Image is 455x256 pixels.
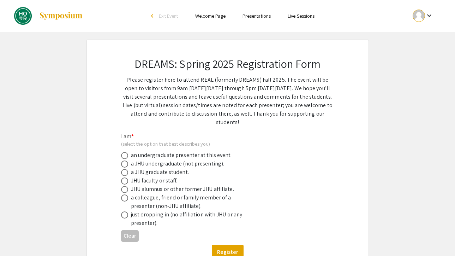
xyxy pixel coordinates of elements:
h2: DREAMS: Spring 2025 Registration Form [121,57,334,70]
iframe: Chat [5,224,30,251]
div: an undergraduate presenter at this event. [131,151,232,159]
a: Live Sessions [288,13,315,19]
span: Exit Event [159,13,178,19]
div: JHU faculty or staff. [131,176,178,185]
p: Please register here to attend REAL (formerly DREAMS) Fall 2025. The event will be open to visito... [121,76,334,127]
button: Expand account dropdown [405,8,441,24]
img: JHU: REAL Fall 2025 (formerly DREAMS) [14,7,32,25]
div: (select the option that best describes you) [121,141,323,147]
img: Symposium by ForagerOne [39,12,83,20]
div: a JHU undergraduate (not presenting). [131,159,224,168]
mat-label: I am [121,133,134,140]
a: JHU: REAL Fall 2025 (formerly DREAMS) [14,7,83,25]
div: JHU alumnus or other former JHU affiliate. [131,185,234,193]
div: arrow_back_ios [151,14,155,18]
button: Clear [121,230,139,242]
div: a colleague, friend or family member of a presenter (non-JHU affiliate). [131,193,255,210]
a: Presentations [243,13,271,19]
div: a JHU graduate student. [131,168,189,176]
div: just dropping in (no affiliation with JHU or any presenter). [131,210,255,227]
mat-icon: Expand account dropdown [425,11,433,20]
a: Welcome Page [195,13,226,19]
